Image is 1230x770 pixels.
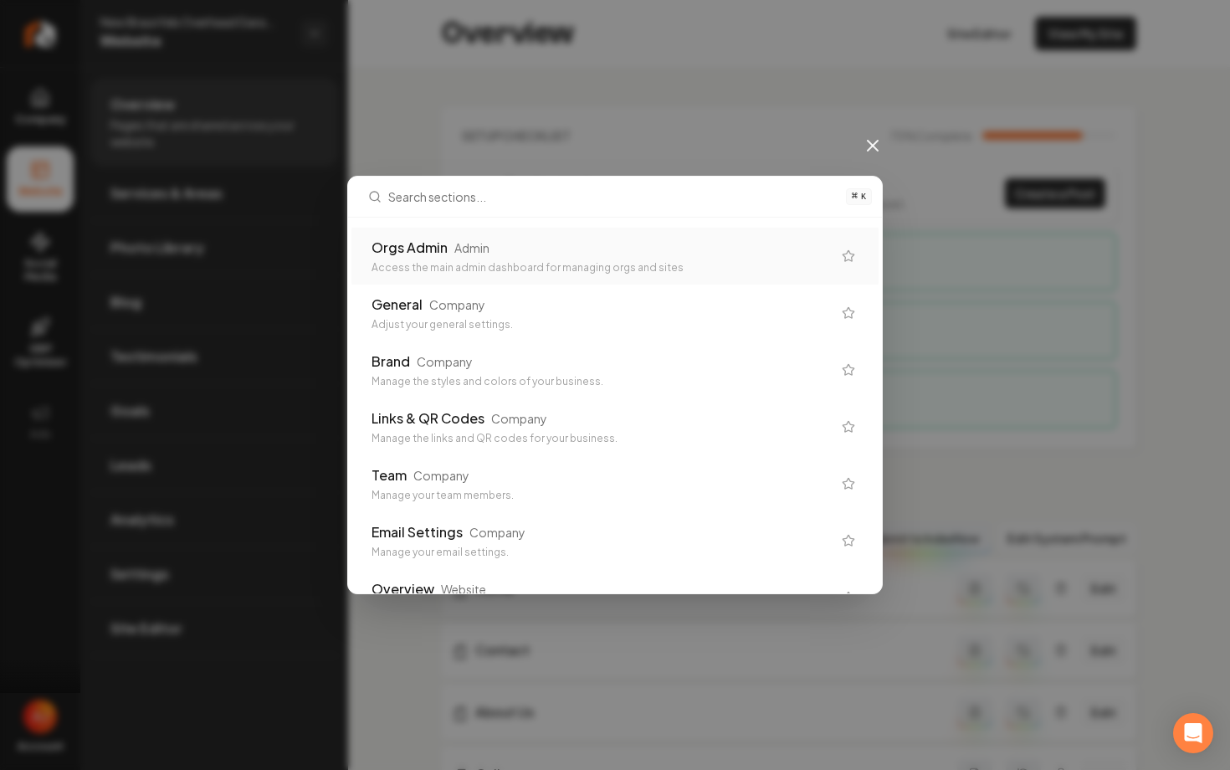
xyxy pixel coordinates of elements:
div: Company [469,524,525,541]
div: Manage your email settings. [372,546,832,559]
div: Open Intercom Messenger [1173,713,1213,753]
input: Search sections... [388,177,836,217]
div: Overview [372,579,434,599]
div: Email Settings [372,522,463,542]
div: Manage the links and QR codes for your business. [372,432,832,445]
div: Manage your team members. [372,489,832,502]
div: Company [429,296,485,313]
div: Company [413,467,469,484]
div: Team [372,465,407,485]
div: Access the main admin dashboard for managing orgs and sites [372,261,832,275]
div: Manage the styles and colors of your business. [372,375,832,388]
div: Adjust your general settings. [372,318,832,331]
div: Company [491,410,547,427]
div: General [372,295,423,315]
div: Search sections... [348,218,882,593]
div: Company [417,353,473,370]
div: Orgs Admin [372,238,448,258]
div: Brand [372,352,410,372]
div: Admin [454,239,489,256]
div: Website [441,581,486,598]
div: Links & QR Codes [372,408,484,429]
